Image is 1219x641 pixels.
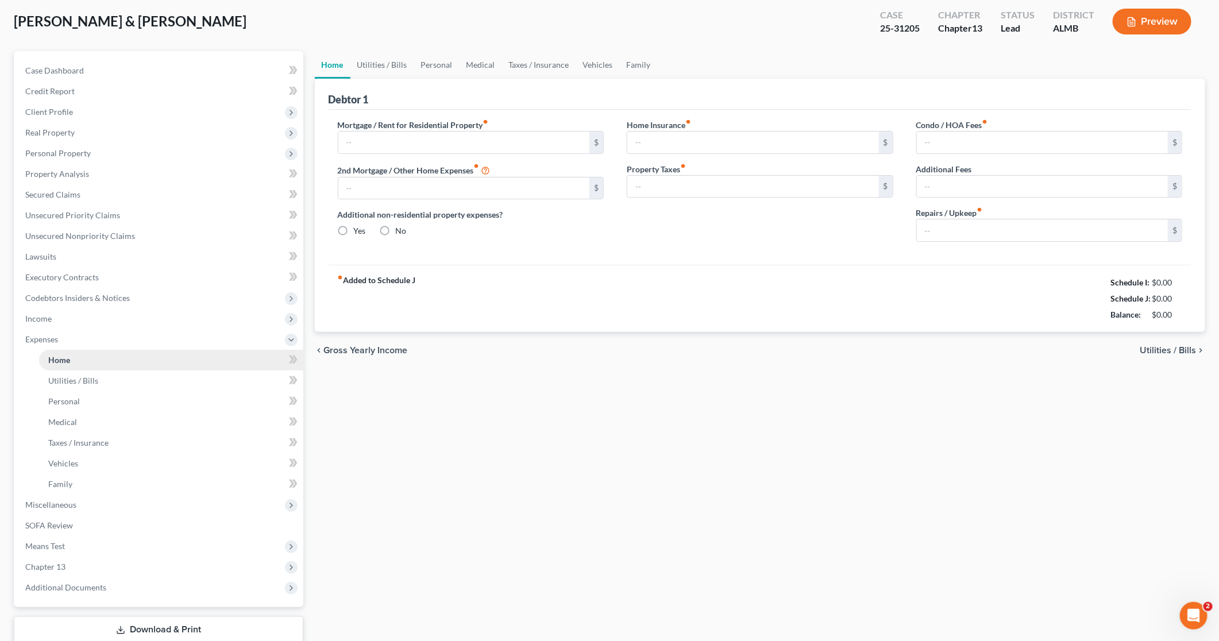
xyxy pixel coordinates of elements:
a: Executory Contracts [16,267,303,288]
a: SOFA Review [16,515,303,536]
button: Utilities / Bills chevron_right [1140,346,1205,355]
button: Preview [1113,9,1191,34]
input: -- [917,219,1168,241]
a: Unsecured Nonpriority Claims [16,226,303,246]
span: Executory Contracts [25,272,99,282]
div: District [1053,9,1094,22]
div: $0.00 [1152,293,1183,304]
span: Real Property [25,128,75,137]
i: fiber_manual_record [982,119,988,125]
label: Home Insurance [627,119,691,131]
span: Credit Report [25,86,75,96]
span: Medical [48,417,77,427]
span: Taxes / Insurance [48,438,109,447]
i: fiber_manual_record [483,119,489,125]
i: fiber_manual_record [338,275,344,280]
span: Miscellaneous [25,500,76,509]
div: $ [589,177,603,199]
label: Additional Fees [916,163,972,175]
input: -- [917,176,1168,198]
label: Yes [354,225,366,237]
span: Income [25,314,52,323]
a: Family [39,474,303,495]
a: Utilities / Bills [350,51,414,79]
div: $ [1168,176,1182,198]
span: Unsecured Priority Claims [25,210,120,220]
div: $0.00 [1152,309,1183,320]
span: 2 [1203,602,1213,611]
span: Family [48,479,72,489]
a: Secured Claims [16,184,303,205]
a: Personal [414,51,460,79]
div: Chapter [938,22,982,35]
div: 25-31205 [880,22,920,35]
a: Property Analysis [16,164,303,184]
span: Vehicles [48,458,78,468]
input: -- [338,177,590,199]
i: chevron_left [315,346,324,355]
label: Repairs / Upkeep [916,207,983,219]
strong: Schedule J: [1110,294,1151,303]
span: Home [48,355,70,365]
div: $ [589,132,603,153]
i: chevron_right [1196,346,1205,355]
span: Personal Property [25,148,91,158]
strong: Added to Schedule J [338,275,416,323]
a: Vehicles [576,51,620,79]
i: fiber_manual_record [977,207,983,213]
a: Medical [460,51,502,79]
span: Utilities / Bills [48,376,98,385]
a: Vehicles [39,453,303,474]
span: SOFA Review [25,520,73,530]
span: Utilities / Bills [1140,346,1196,355]
i: fiber_manual_record [685,119,691,125]
div: Debtor 1 [329,92,369,106]
div: $ [1168,132,1182,153]
div: $ [879,176,893,198]
input: -- [627,176,879,198]
a: Home [315,51,350,79]
label: 2nd Mortgage / Other Home Expenses [338,163,491,177]
a: Unsecured Priority Claims [16,205,303,226]
span: [PERSON_NAME] & [PERSON_NAME] [14,13,246,29]
input: -- [338,132,590,153]
span: Codebtors Insiders & Notices [25,293,130,303]
span: Chapter 13 [25,562,65,572]
label: Condo / HOA Fees [916,119,988,131]
div: Case [880,9,920,22]
span: Expenses [25,334,58,344]
span: 13 [972,22,982,33]
span: Means Test [25,541,65,551]
span: Additional Documents [25,582,106,592]
a: Personal [39,391,303,412]
div: Chapter [938,9,982,22]
span: Unsecured Nonpriority Claims [25,231,135,241]
div: ALMB [1053,22,1094,35]
span: Case Dashboard [25,65,84,75]
div: $ [879,132,893,153]
div: Status [1001,9,1035,22]
a: Taxes / Insurance [39,433,303,453]
a: Credit Report [16,81,303,102]
span: Personal [48,396,80,406]
label: No [396,225,407,237]
button: chevron_left Gross Yearly Income [315,346,408,355]
strong: Schedule I: [1110,277,1149,287]
span: Lawsuits [25,252,56,261]
label: Property Taxes [627,163,686,175]
a: Lawsuits [16,246,303,267]
input: -- [627,132,879,153]
label: Additional non-residential property expenses? [338,208,604,221]
a: Home [39,350,303,370]
a: Medical [39,412,303,433]
a: Utilities / Bills [39,370,303,391]
span: Property Analysis [25,169,89,179]
a: Taxes / Insurance [502,51,576,79]
div: $0.00 [1152,277,1183,288]
span: Client Profile [25,107,73,117]
iframe: Intercom live chat [1180,602,1208,630]
span: Secured Claims [25,190,80,199]
i: fiber_manual_record [474,163,480,169]
strong: Balance: [1110,310,1141,319]
i: fiber_manual_record [680,163,686,169]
